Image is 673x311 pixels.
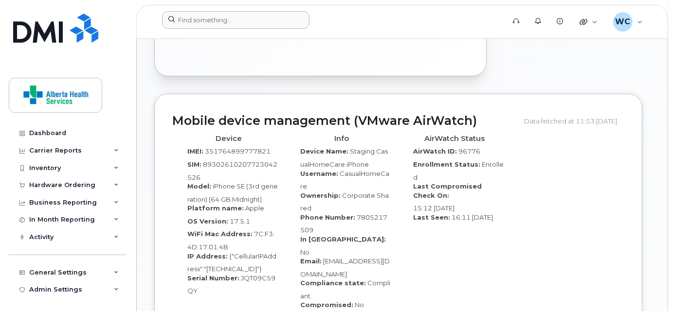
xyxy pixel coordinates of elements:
label: Compromised: [300,300,353,310]
label: WiFi Mac Address: [187,229,253,239]
label: Compliance state: [300,278,366,288]
label: Ownership: [300,191,341,200]
span: 16:11 [DATE] [452,213,493,221]
label: Model: [187,182,211,191]
label: OS Version: [187,217,228,226]
span: Apple [245,204,264,212]
label: Phone Number: [300,213,355,222]
span: 89302610207723042526 [187,160,277,181]
label: Device Name: [300,147,348,156]
span: Compliant [300,279,390,300]
label: Last Seen: [414,213,451,222]
span: 17.5.1 [230,217,250,225]
span: Corporate Shared [300,191,389,212]
div: Quicklinks [573,12,604,32]
span: No [355,301,364,309]
h4: Info [292,135,391,143]
label: Enrollment Status: [414,160,481,169]
div: Data fetched at 11:53 [DATE] [524,112,624,130]
label: AirWatch ID: [414,147,457,156]
label: Serial Number: [187,274,239,283]
h4: Device [180,135,278,143]
span: iPhone SE (3rd generation) (64 GB Midnight) [187,182,278,203]
span: WC [615,16,630,28]
span: 15:12 [DATE] [414,204,455,212]
label: IP Address: [187,252,228,261]
div: Will Chang [606,12,650,32]
label: IMEI: [187,147,203,156]
h2: Mobile device management (VMware AirWatch) [172,114,517,128]
label: Username: [300,169,338,178]
span: Enrolled [414,160,504,181]
label: Platform name: [187,204,244,213]
span: 7C:F3:4D:17:01:4B [187,230,274,251]
span: {"CellularIPAddress":"[TECHNICAL_ID]"} [187,252,276,273]
span: 96776 [459,147,481,155]
span: CasualHomeCare [300,170,389,190]
label: Email: [300,257,322,266]
span: [EMAIL_ADDRESS][DOMAIN_NAME] [300,257,390,278]
h4: AirWatch Status [406,135,504,143]
label: In [GEOGRAPHIC_DATA]: [300,235,386,244]
input: Find something... [162,11,309,29]
span: No [300,248,309,256]
span: 351764899777821 [205,147,271,155]
label: SIM: [187,160,201,169]
label: Last Compromised Check On: [414,182,504,200]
